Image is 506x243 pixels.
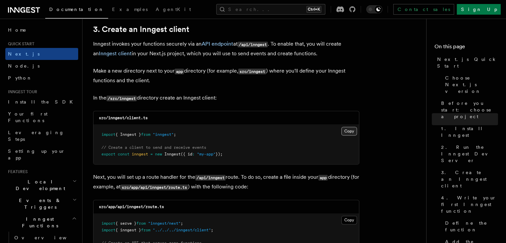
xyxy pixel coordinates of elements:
a: Inngest client [99,50,132,57]
span: export [101,152,115,156]
span: from [136,221,146,226]
code: app [175,69,184,74]
a: Contact sales [393,4,454,15]
span: AgentKit [156,7,191,12]
span: Features [5,169,28,174]
a: Python [5,72,78,84]
span: Inngest [164,152,181,156]
span: Install the SDK [8,99,77,105]
span: = [150,152,153,156]
a: Setting up your app [5,145,78,164]
a: Choose Next.js version [442,72,498,97]
a: Leveraging Steps [5,126,78,145]
span: Before you start: choose a project [441,100,498,120]
button: Events & Triggers [5,194,78,213]
span: Next.js [8,51,40,57]
span: : [192,152,195,156]
a: Sign Up [457,4,501,15]
a: Documentation [45,2,108,19]
code: app [318,175,328,180]
span: Overview [14,235,83,240]
span: "../../../inngest/client" [153,228,211,232]
span: Choose Next.js version [445,75,498,95]
span: Inngest tour [5,89,37,95]
span: "inngest/next" [148,221,181,226]
span: import [101,221,115,226]
span: Inngest Functions [5,216,72,229]
span: 4. Write your first Inngest function [441,194,498,214]
span: Next.js Quick Start [437,56,498,69]
button: Copy [341,216,357,224]
code: /src/inngest [106,96,137,101]
span: Events & Triggers [5,197,73,210]
span: Leveraging Steps [8,130,64,142]
a: 3. Create an Inngest client [438,166,498,192]
span: { serve } [115,221,136,226]
span: from [141,228,150,232]
p: In the directory create an Inngest client: [93,93,359,103]
a: 2. Run the Inngest Dev Server [438,141,498,166]
button: Local Development [5,176,78,194]
a: Before you start: choose a project [438,97,498,122]
a: Examples [108,2,152,18]
a: 1. Install Inngest [438,122,498,141]
span: 3. Create an Inngest client [441,169,498,189]
span: Local Development [5,178,73,192]
span: Node.js [8,63,40,69]
span: Python [8,75,32,81]
span: 1. Install Inngest [441,125,498,138]
a: Home [5,24,78,36]
span: }); [216,152,223,156]
code: /api/inngest [238,42,268,47]
span: Your first Functions [8,111,48,123]
button: Copy [341,127,357,135]
a: Your first Functions [5,108,78,126]
span: import [101,228,115,232]
a: AgentKit [152,2,195,18]
a: Install the SDK [5,96,78,108]
span: // Create a client to send and receive events [101,145,206,150]
span: { inngest } [115,228,141,232]
a: Next.js Quick Start [434,53,498,72]
span: Documentation [49,7,104,12]
span: const [118,152,129,156]
button: Inngest Functions [5,213,78,232]
span: Define the function [445,220,498,233]
p: Next, you will set up a route handler for the route. To do so, create a file inside your director... [93,172,359,192]
button: Search...Ctrl+K [216,4,325,15]
button: Toggle dark mode [366,5,382,13]
span: import [101,132,115,137]
span: inngest [132,152,148,156]
code: src/inngest [238,69,266,74]
a: 4. Write your first Inngest function [438,192,498,217]
span: "my-app" [197,152,216,156]
span: ; [211,228,213,232]
span: ; [174,132,176,137]
span: { Inngest } [115,132,141,137]
h4: On this page [434,43,498,53]
code: src/app/api/inngest/route.ts [99,204,164,209]
a: Next.js [5,48,78,60]
kbd: Ctrl+K [306,6,321,13]
a: API endpoint [202,41,233,47]
span: ; [181,221,183,226]
code: src/inngest/client.ts [99,116,148,120]
code: /api/inngest [195,175,226,180]
p: Inngest invokes your functions securely via an at . To enable that, you will create an in your Ne... [93,39,359,58]
a: Define the function [442,217,498,236]
span: from [141,132,150,137]
span: Setting up your app [8,148,65,160]
span: "inngest" [153,132,174,137]
a: 3. Create an Inngest client [93,25,189,34]
span: Examples [112,7,148,12]
span: new [155,152,162,156]
span: Home [8,27,27,33]
span: 2. Run the Inngest Dev Server [441,144,498,164]
p: Make a new directory next to your directory (for example, ) where you'll define your Inngest func... [93,66,359,85]
span: Quick start [5,41,34,47]
code: src/app/api/inngest/route.ts [120,184,188,190]
span: ({ id [181,152,192,156]
a: Node.js [5,60,78,72]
